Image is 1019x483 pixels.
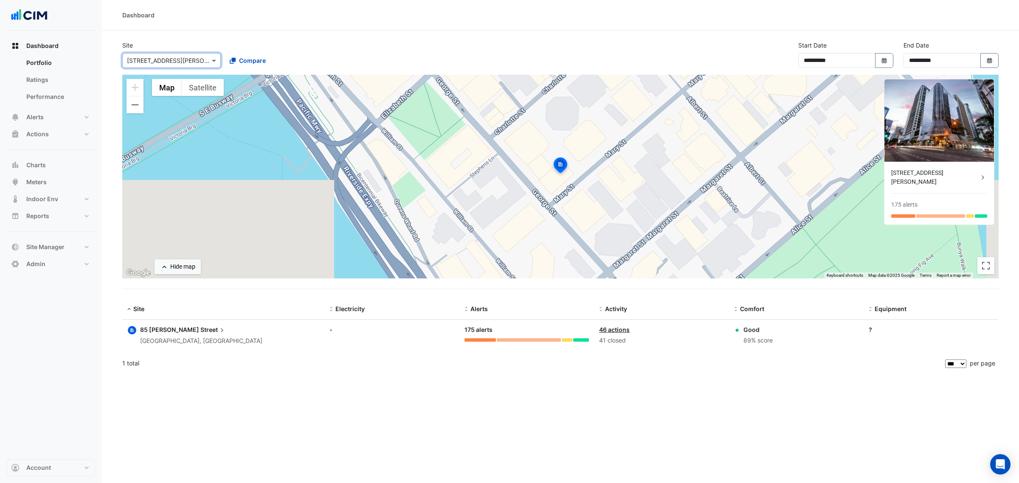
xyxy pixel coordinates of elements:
span: Street [200,325,226,334]
app-icon: Dashboard [11,42,20,50]
button: Zoom out [127,96,144,113]
div: Open Intercom Messenger [990,454,1011,475]
span: per page [970,359,995,367]
span: Alerts [470,305,488,312]
app-icon: Reports [11,212,20,220]
button: Compare [224,53,271,68]
span: Electricity [335,305,365,312]
button: Charts [7,157,95,174]
div: [STREET_ADDRESS][PERSON_NAME] [891,168,979,186]
span: Admin [26,260,45,268]
a: Performance [20,88,95,105]
label: Site [122,41,133,50]
button: Show street map [152,79,182,96]
div: 89% score [743,336,773,345]
button: Reports [7,208,95,225]
a: 46 actions [599,326,630,333]
div: Dashboard [122,11,155,20]
div: Hide map [170,262,195,271]
div: 175 alerts [464,325,589,335]
div: Good [743,325,773,334]
fa-icon: Select Date [881,57,888,64]
span: Indoor Env [26,195,58,203]
div: 41 closed [599,336,724,345]
img: Company Logo [10,7,48,24]
span: Alerts [26,113,44,121]
button: Show satellite imagery [182,79,224,96]
label: Start Date [798,41,827,50]
a: Open this area in Google Maps (opens a new window) [124,267,152,278]
img: site-pin-selected.svg [551,156,570,177]
span: Site Manager [26,243,65,251]
label: End Date [904,41,929,50]
span: Comfort [740,305,764,312]
button: Alerts [7,109,95,126]
button: Dashboard [7,37,95,54]
app-icon: Indoor Env [11,195,20,203]
fa-icon: Select Date [986,57,994,64]
span: Meters [26,178,47,186]
button: Meters [7,174,95,191]
app-icon: Actions [11,130,20,138]
button: Indoor Env [7,191,95,208]
app-icon: Site Manager [11,243,20,251]
div: 175 alerts [891,200,918,209]
span: Account [26,463,51,472]
button: Keyboard shortcuts [827,272,863,278]
button: Toggle fullscreen view [977,257,994,274]
button: Zoom in [127,79,144,96]
a: Portfolio [20,54,95,71]
app-icon: Alerts [11,113,20,121]
button: Hide map [155,259,201,274]
div: Dashboard [7,54,95,109]
span: Equipment [875,305,906,312]
app-icon: Meters [11,178,20,186]
button: Site Manager [7,239,95,256]
span: Dashboard [26,42,59,50]
div: ? [869,325,994,334]
img: 85 George Street [884,79,994,162]
span: Map data ©2025 Google [868,273,915,278]
a: Terms (opens in new tab) [920,273,932,278]
span: 85 [PERSON_NAME] [140,326,199,333]
app-icon: Admin [11,260,20,268]
button: Account [7,459,95,476]
span: Activity [605,305,627,312]
img: Google [124,267,152,278]
app-icon: Charts [11,161,20,169]
a: Report a map error [937,273,971,278]
div: - [329,325,454,334]
div: [GEOGRAPHIC_DATA], [GEOGRAPHIC_DATA] [140,336,262,346]
span: Compare [239,56,266,65]
button: Actions [7,126,95,143]
div: 1 total [122,353,943,374]
span: Site [133,305,144,312]
span: Reports [26,212,49,220]
button: Admin [7,256,95,272]
span: Actions [26,130,49,138]
span: Charts [26,161,46,169]
a: Ratings [20,71,95,88]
